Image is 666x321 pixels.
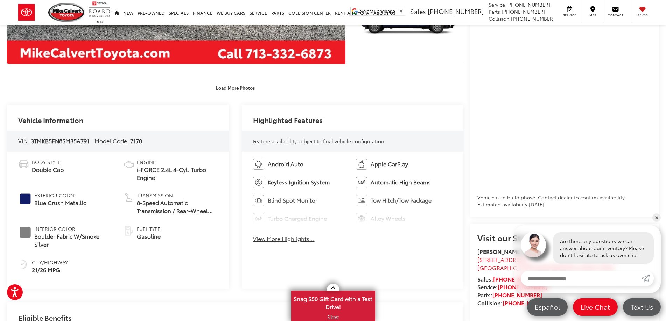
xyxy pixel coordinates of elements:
[477,291,542,299] strong: Parts:
[32,259,68,266] span: City/Highway
[94,137,129,145] span: Model Code:
[489,1,505,8] span: Service
[531,302,563,311] span: Español
[477,233,652,242] h2: Visit our Store
[371,160,408,168] span: Apple CarPlay
[137,232,161,240] span: Gasoline
[253,177,264,188] img: Keyless Ignition System
[253,116,323,124] h2: Highlighted Features
[521,232,546,257] img: Agent profile photo
[477,194,652,208] div: Vehicle is in build phase. Contact dealer to confirm availability. Estimated availability [DATE]
[356,159,367,170] img: Apple CarPlay
[627,302,657,311] span: Text Us
[18,116,83,124] h2: Vehicle Information
[623,298,661,316] a: Text Us
[31,137,89,145] span: 3TMKB5FN8SM35A791
[477,255,528,263] span: [STREET_ADDRESS]
[562,13,577,17] span: Service
[137,192,218,199] span: Transmission
[498,283,547,291] a: [PHONE_NUMBER]
[32,166,64,174] span: Double Cab
[489,8,500,15] span: Parts
[356,195,367,206] img: Tow Hitch/Tow Package
[573,298,618,316] a: Live Chat
[268,178,330,186] span: Keyless Ignition System
[585,13,600,17] span: Map
[503,299,552,307] a: [PHONE_NUMBER]
[253,235,315,243] button: View More Highlights...
[371,178,431,186] span: Automatic High Beams
[553,232,654,264] div: Are there any questions we can answer about our inventory? Please don't hesitate to ask us over c...
[18,259,29,270] img: Fuel Economy
[489,15,510,22] span: Collision
[20,227,31,238] span: #808080
[502,8,545,15] span: [PHONE_NUMBER]
[477,247,541,255] strong: [PERSON_NAME] Toyota
[130,137,142,145] span: 7170
[493,275,543,283] a: [PHONE_NUMBER]
[477,255,613,271] a: [STREET_ADDRESS] [GEOGRAPHIC_DATA],[GEOGRAPHIC_DATA] 77054
[477,263,536,271] span: [GEOGRAPHIC_DATA]
[477,299,552,307] strong: Collision:
[511,15,555,22] span: [PHONE_NUMBER]
[34,225,113,232] span: Interior Color
[137,225,161,232] span: Fuel Type
[32,266,68,274] span: 21/26 MPG
[48,3,85,22] img: Mike Calvert Toyota
[428,7,484,16] span: [PHONE_NUMBER]
[137,199,218,215] span: 8-Speed Automatic Transmission / Rear-Wheel Drive
[211,82,260,94] button: Load More Photos
[477,263,613,271] span: ,
[577,302,614,311] span: Live Chat
[34,232,113,248] span: Boulder Fabric W/Smoke Silver
[399,9,404,14] span: ▼
[253,159,264,170] img: Android Auto
[292,291,374,313] span: Snag $50 Gift Card with a Test Drive!
[18,137,29,145] span: VIN:
[608,13,623,17] span: Contact
[635,13,650,17] span: Saved
[410,7,426,16] span: Sales
[253,195,264,206] img: Blind Spot Monitor
[34,199,86,207] span: Blue Crush Metallic
[137,166,218,182] span: i-FORCE 2.4L 4-Cyl. Turbo Engine
[506,1,550,8] span: [PHONE_NUMBER]
[253,138,386,145] span: Feature availability subject to final vehicle configuration.
[356,177,367,188] img: Automatic High Beams
[477,283,547,291] strong: Service:
[34,192,86,199] span: Exterior Color
[477,275,543,283] strong: Sales:
[521,271,641,286] input: Enter your message
[641,271,654,286] a: Submit
[32,159,64,166] span: Body Style
[268,160,303,168] span: Android Auto
[527,298,568,316] a: Español
[20,193,31,204] span: #111D69
[137,159,218,166] span: Engine
[492,291,542,299] a: [PHONE_NUMBER]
